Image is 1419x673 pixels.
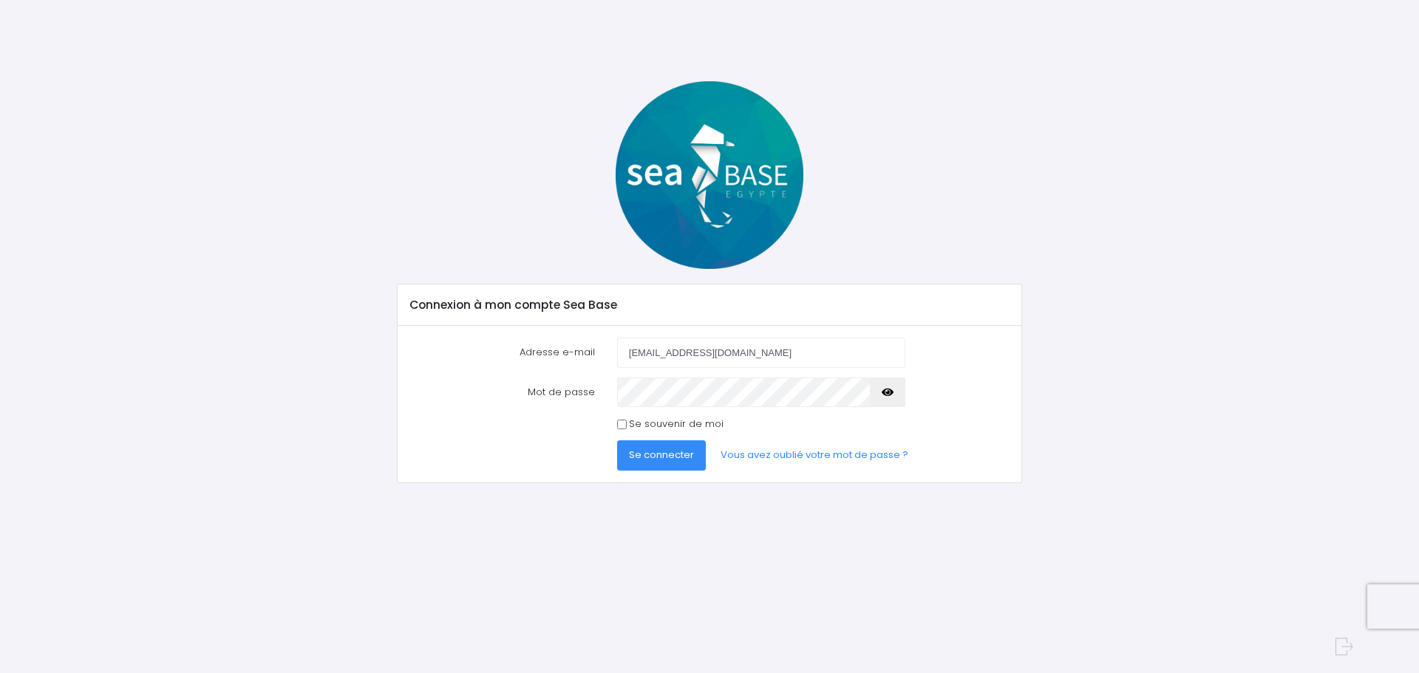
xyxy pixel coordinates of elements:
[617,440,706,470] button: Se connecter
[709,440,920,470] a: Vous avez oublié votre mot de passe ?
[399,378,606,407] label: Mot de passe
[629,417,724,431] label: Se souvenir de moi
[398,284,1021,326] div: Connexion à mon compte Sea Base
[629,448,694,462] span: Se connecter
[399,338,606,367] label: Adresse e-mail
